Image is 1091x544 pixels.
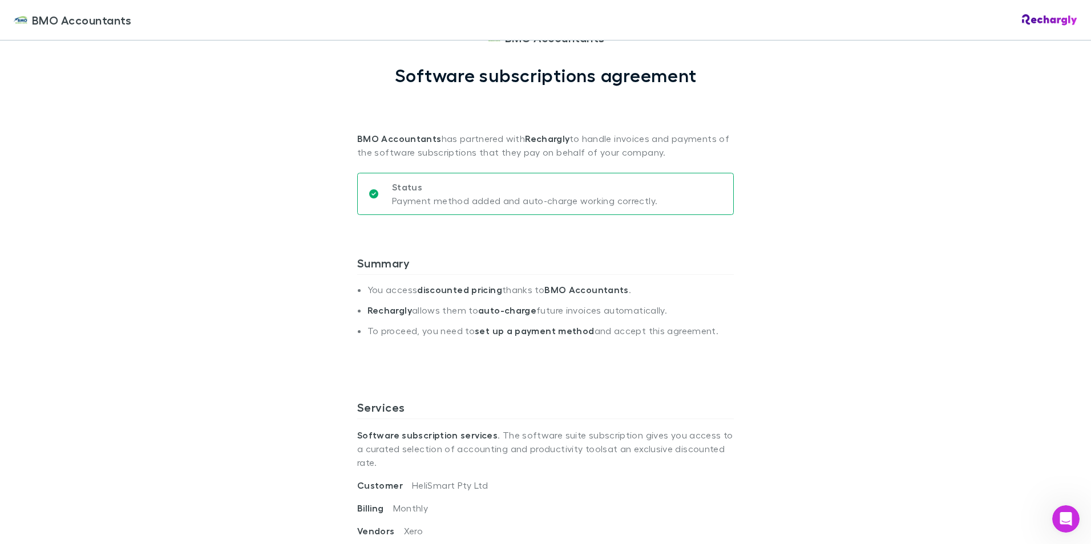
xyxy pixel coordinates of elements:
p: Status [392,180,657,194]
span: Xero [404,525,423,536]
h1: Software subscriptions agreement [395,64,697,86]
strong: discounted pricing [417,284,502,295]
strong: auto-charge [478,305,536,316]
strong: Rechargly [367,305,412,316]
li: To proceed, you need to and accept this agreement. [367,325,734,346]
span: Billing [357,502,393,514]
strong: Rechargly [525,133,569,144]
strong: BMO Accountants [357,133,442,144]
img: BMO Accountants's Logo [14,13,27,27]
span: HeliSmart Pty Ltd [412,480,488,490]
li: allows them to future invoices automatically. [367,305,734,325]
span: Customer [357,480,412,491]
h3: Services [357,400,734,419]
img: Rechargly Logo [1022,14,1077,26]
span: Vendors [357,525,404,537]
strong: BMO Accountants [544,284,629,295]
p: . The software suite subscription gives you access to a curated selection of accounting and produ... [357,419,734,478]
iframe: Intercom live chat [1052,505,1080,533]
p: Payment method added and auto-charge working correctly. [392,194,657,208]
li: You access thanks to . [367,284,734,305]
span: BMO Accountants [32,11,132,29]
h3: Summary [357,256,734,274]
p: has partnered with to handle invoices and payments of the software subscriptions that they pay on... [357,86,734,159]
strong: Software subscription services [357,429,498,441]
strong: set up a payment method [475,325,594,336]
span: Monthly [393,502,429,513]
